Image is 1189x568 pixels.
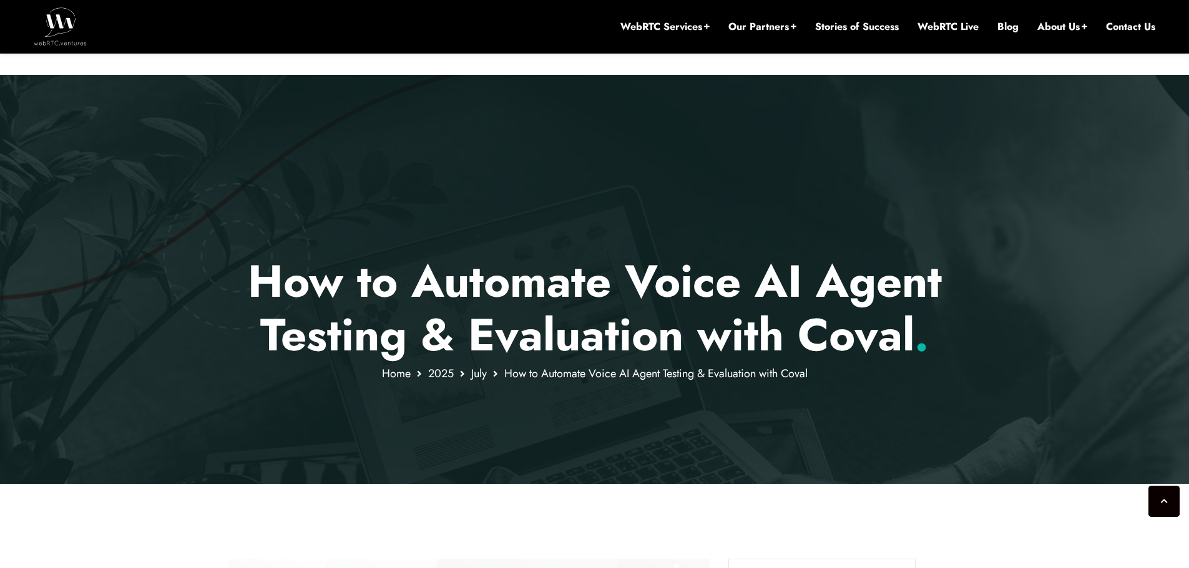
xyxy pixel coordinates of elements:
p: How to Automate Voice AI Agent Testing & Evaluation with Coval [229,254,960,362]
a: Stories of Success [815,20,899,34]
span: How to Automate Voice AI Agent Testing & Evaluation with Coval [504,365,808,382]
a: Our Partners [728,20,796,34]
a: About Us [1037,20,1087,34]
a: Blog [997,20,1019,34]
span: . [914,302,929,367]
a: WebRTC Live [917,20,979,34]
a: July [471,365,487,382]
a: Contact Us [1106,20,1155,34]
img: WebRTC.ventures [34,7,87,45]
a: 2025 [428,365,454,382]
a: WebRTC Services [620,20,710,34]
a: Home [382,365,411,382]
